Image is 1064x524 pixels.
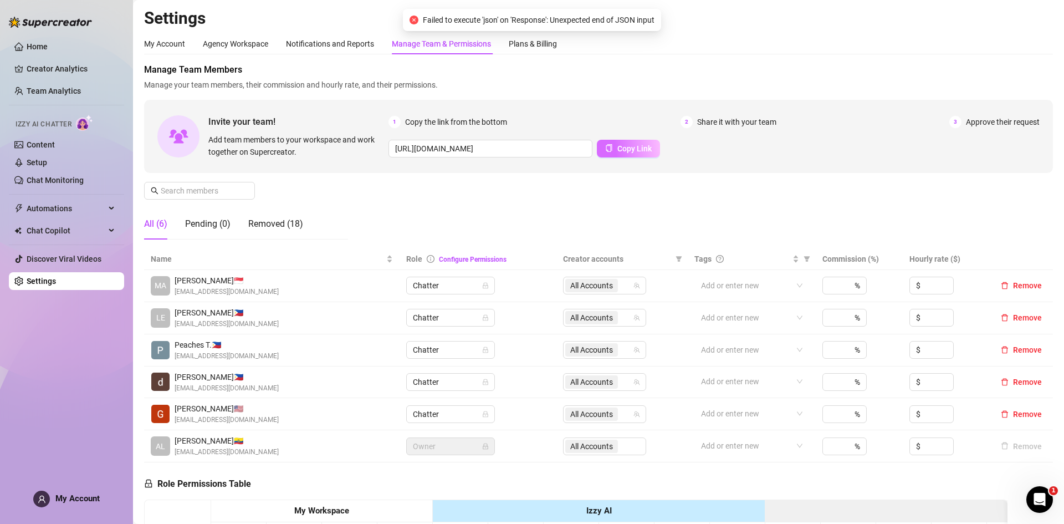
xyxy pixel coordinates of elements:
span: [EMAIL_ADDRESS][DOMAIN_NAME] [175,319,279,329]
span: 2 [681,116,693,128]
span: All Accounts [570,312,613,324]
span: Creator accounts [563,253,672,265]
a: Home [27,42,48,51]
span: MA [155,279,166,292]
a: Creator Analytics [27,60,115,78]
span: Copy Link [617,144,652,153]
button: Remove [996,408,1046,421]
span: thunderbolt [14,204,23,213]
span: lock [482,443,489,450]
span: [EMAIL_ADDRESS][DOMAIN_NAME] [175,351,279,362]
button: Remove [996,279,1046,292]
span: [EMAIL_ADDRESS][DOMAIN_NAME] [175,447,279,457]
span: AL [156,440,165,452]
span: Manage Team Members [144,63,1053,77]
span: delete [1001,378,1009,386]
button: Remove [996,311,1046,324]
span: 3 [949,116,961,128]
span: Manage your team members, their commission and hourly rate, and their permissions. [144,79,1053,91]
span: question-circle [716,255,724,263]
span: Remove [1013,378,1042,386]
div: Agency Workspace [203,38,268,50]
span: Peaches T. 🇵🇭 [175,339,279,351]
span: Automations [27,200,105,217]
span: 1 [1049,486,1058,495]
a: Content [27,140,55,149]
strong: Izzy AI [586,506,612,516]
span: All Accounts [565,375,618,389]
span: All Accounts [570,376,613,388]
span: Approve their request [966,116,1040,128]
span: Chat Copilot [27,222,105,240]
span: [PERSON_NAME] 🇵🇭 [175,307,279,319]
span: Failed to execute 'json' on 'Response': Unexpected end of JSON input [423,14,654,26]
span: Owner [413,438,488,455]
span: delete [1001,346,1009,354]
span: delete [1001,410,1009,418]
span: user [38,495,46,503]
span: Invite your team! [208,115,388,129]
span: My Account [55,494,100,503]
span: Chatter [413,277,488,294]
th: Commission (%) [816,248,903,270]
h5: Role Permissions Table [144,477,251,491]
span: delete [1001,282,1009,289]
span: lock [482,314,489,321]
span: Izzy AI Chatter [16,119,71,130]
span: lock [482,379,489,385]
button: Remove [996,440,1046,453]
img: Gladys [151,405,170,423]
button: Remove [996,343,1046,357]
span: filter [676,256,682,262]
img: Deisy [151,373,170,391]
span: filter [673,251,684,267]
span: filter [801,251,812,267]
img: Peaches Toco [151,341,170,359]
a: Configure Permissions [439,256,507,263]
iframe: Intercom live chat [1026,486,1053,513]
span: filter [804,256,810,262]
span: [PERSON_NAME] 🇺🇸 [175,403,279,415]
div: My Account [144,38,185,50]
div: Plans & Billing [509,38,557,50]
img: logo-BBDzfeDw.svg [9,17,92,28]
span: [PERSON_NAME] 🇵🇭 [175,371,279,383]
span: Remove [1013,313,1042,322]
span: delete [1001,314,1009,322]
button: Copy Link [597,140,660,157]
span: Tags [694,253,712,265]
img: Chat Copilot [14,227,22,235]
div: Pending (0) [185,217,231,231]
a: Discover Viral Videos [27,255,101,263]
span: team [633,347,640,353]
span: Copy the link from the bottom [405,116,507,128]
span: search [151,187,158,195]
span: All Accounts [570,279,613,292]
span: 1 [388,116,401,128]
span: team [633,379,640,385]
span: [PERSON_NAME] 🇸🇬 [175,274,279,287]
input: Search members [161,185,239,197]
span: team [633,314,640,321]
img: AI Chatter [76,115,93,131]
span: copy [605,144,613,152]
span: Share it with your team [697,116,776,128]
span: lock [482,282,489,289]
a: Settings [27,277,56,286]
span: Add team members to your workspace and work together on Supercreator. [208,134,384,158]
strong: My Workspace [294,506,349,516]
span: info-circle [427,255,434,263]
span: [EMAIL_ADDRESS][DOMAIN_NAME] [175,383,279,394]
span: Chatter [413,406,488,423]
span: Chatter [413,309,488,326]
span: All Accounts [570,408,613,420]
span: All Accounts [565,311,618,324]
span: Role [406,255,422,263]
span: Remove [1013,410,1042,419]
span: team [633,411,640,418]
span: lock [482,347,489,353]
span: Chatter [413,342,488,358]
span: Name [151,253,384,265]
span: All Accounts [565,279,618,292]
span: [EMAIL_ADDRESS][DOMAIN_NAME] [175,287,279,297]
